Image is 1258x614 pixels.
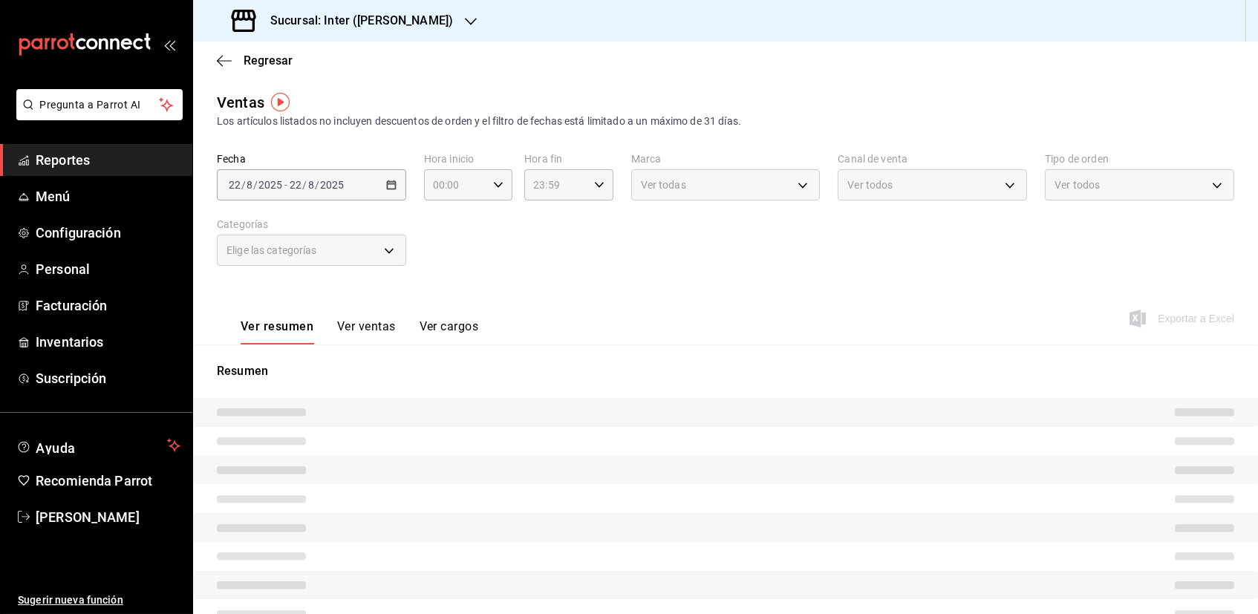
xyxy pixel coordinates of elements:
[217,114,1234,129] div: Los artículos listados no incluyen descuentos de orden y el filtro de fechas está limitado a un m...
[36,507,180,527] span: [PERSON_NAME]
[241,179,246,191] span: /
[1055,177,1100,192] span: Ver todos
[289,179,302,191] input: --
[258,12,453,30] h3: Sucursal: Inter ([PERSON_NAME])
[217,53,293,68] button: Regresar
[424,154,512,165] label: Hora inicio
[217,154,406,165] label: Fecha
[217,220,406,230] label: Categorías
[217,91,264,114] div: Ventas
[241,319,313,344] button: Ver resumen
[524,154,613,165] label: Hora fin
[258,179,283,191] input: ----
[302,179,307,191] span: /
[1045,154,1234,165] label: Tipo de orden
[847,177,893,192] span: Ver todos
[241,319,478,344] div: navigation tabs
[36,368,180,388] span: Suscripción
[40,97,160,113] span: Pregunta a Parrot AI
[163,39,175,50] button: open_drawer_menu
[36,295,180,316] span: Facturación
[36,150,180,170] span: Reportes
[337,319,396,344] button: Ver ventas
[36,259,180,279] span: Personal
[315,179,319,191] span: /
[36,332,180,352] span: Inventarios
[226,243,317,258] span: Elige las categorías
[36,471,180,491] span: Recomienda Parrot
[246,179,253,191] input: --
[18,592,180,608] span: Sugerir nueva función
[36,437,161,454] span: Ayuda
[10,108,183,123] a: Pregunta a Parrot AI
[217,362,1234,380] p: Resumen
[36,186,180,206] span: Menú
[631,154,821,165] label: Marca
[271,93,290,111] img: Tooltip marker
[420,319,479,344] button: Ver cargos
[307,179,315,191] input: --
[284,179,287,191] span: -
[641,177,686,192] span: Ver todas
[838,154,1027,165] label: Canal de venta
[319,179,345,191] input: ----
[253,179,258,191] span: /
[228,179,241,191] input: --
[16,89,183,120] button: Pregunta a Parrot AI
[244,53,293,68] span: Regresar
[36,223,180,243] span: Configuración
